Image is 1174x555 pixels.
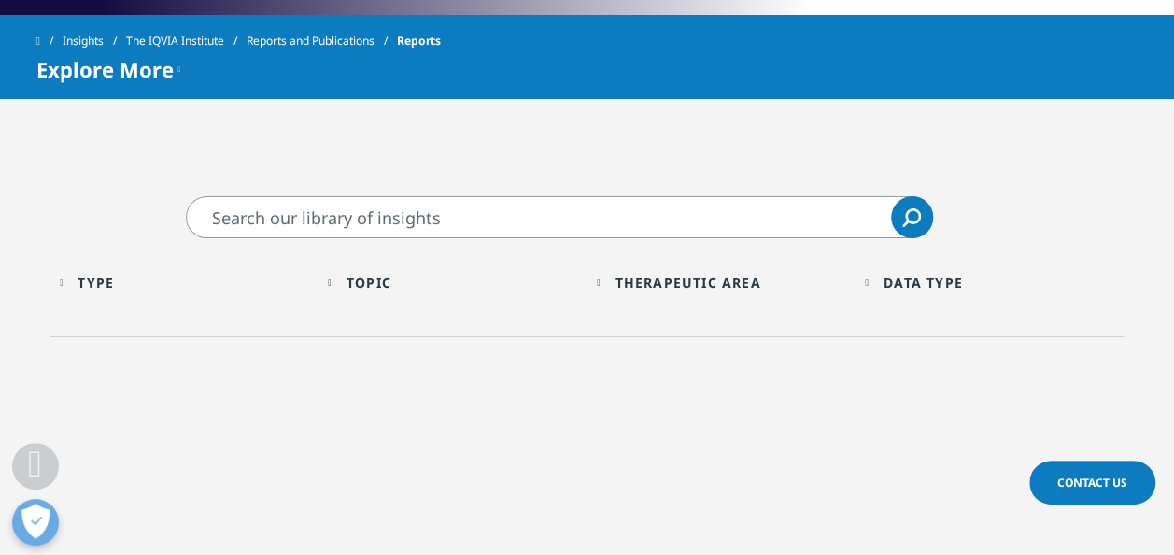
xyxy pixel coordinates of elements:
a: Search [891,196,933,238]
div: Topic facet. [347,274,391,292]
div: Type facet. [78,274,114,292]
div: Therapeutic Area facet. [615,274,760,292]
div: Data Type facet. [884,274,963,292]
input: Search [186,196,933,238]
svg: Search [902,208,921,227]
span: Explore More [36,58,174,80]
a: The IQVIA Institute [126,24,247,58]
span: Reports [397,24,441,58]
span: Contact Us [1057,475,1127,491]
button: Open Preferences [12,499,59,546]
a: Insights [63,24,126,58]
a: Contact Us [1029,461,1155,505]
a: Reports and Publications [247,24,397,58]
